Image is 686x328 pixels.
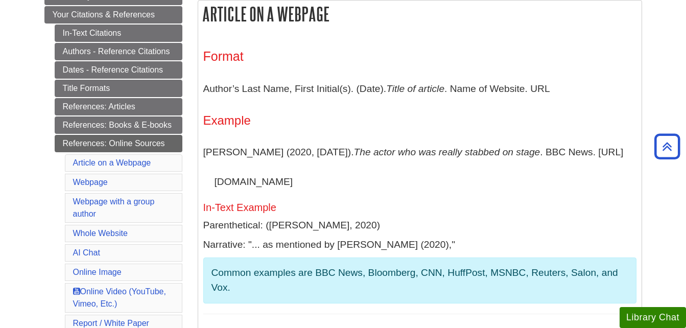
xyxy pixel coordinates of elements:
[55,25,182,42] a: In-Text Citations
[203,202,636,213] h5: In-Text Example
[203,49,636,64] h3: Format
[203,238,636,252] p: Narrative: "... as mentioned by [PERSON_NAME] (2020),"
[55,43,182,60] a: Authors - Reference Citations
[73,178,108,186] a: Webpage
[55,61,182,79] a: Dates - Reference Citations
[73,287,166,308] a: Online Video (YouTube, Vimeo, Etc.)
[203,137,636,196] p: [PERSON_NAME] (2020, [DATE]). . BBC News. [URL][DOMAIN_NAME]
[55,116,182,134] a: References: Books & E-books
[55,135,182,152] a: References: Online Sources
[203,114,636,127] h4: Example
[53,10,155,19] span: Your Citations & References
[198,1,642,28] h2: Article on a Webpage
[55,98,182,115] a: References: Articles
[651,139,683,153] a: Back to Top
[211,266,628,295] p: Common examples are BBC News, Bloomberg, CNN, HuffPost, MSNBC, Reuters, Salon, and Vox.
[73,268,122,276] a: Online Image
[354,147,540,157] i: The actor who was really stabbed on stage
[203,74,636,104] p: Author’s Last Name, First Initial(s). (Date). . Name of Website. URL
[44,6,182,24] a: Your Citations & References
[203,218,636,233] p: Parenthetical: ([PERSON_NAME], 2020)
[73,158,151,167] a: Article on a Webpage
[73,197,155,218] a: Webpage with a group author
[620,307,686,328] button: Library Chat
[55,80,182,97] a: Title Formats
[73,248,100,257] a: AI Chat
[73,229,128,238] a: Whole Website
[386,83,444,94] i: Title of article
[73,319,149,327] a: Report / White Paper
